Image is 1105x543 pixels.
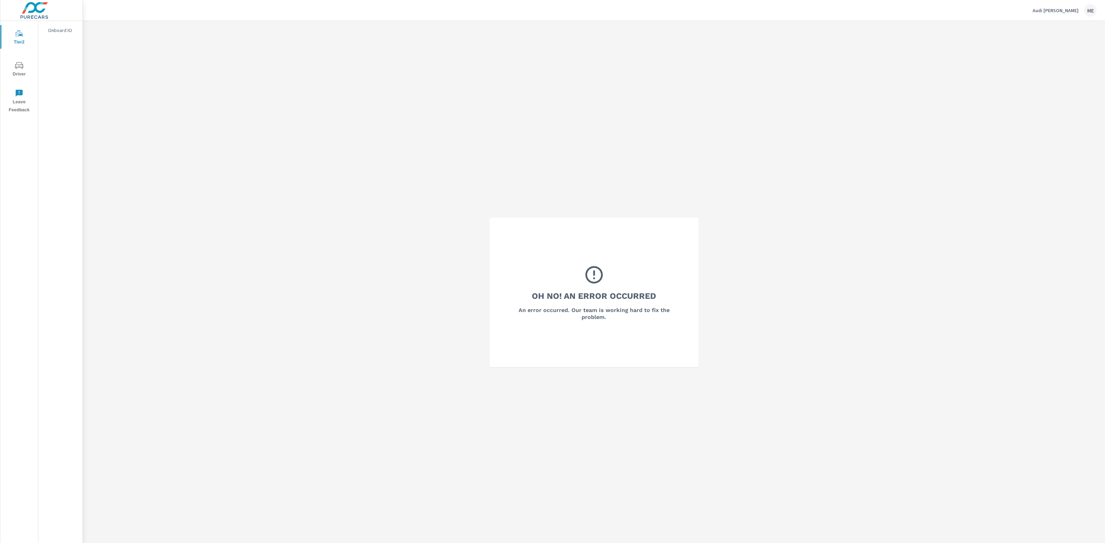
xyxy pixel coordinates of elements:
div: nav menu [0,21,38,117]
div: ME [1084,4,1097,17]
span: Driver [2,61,36,78]
span: Leave Feedback [2,89,36,114]
h6: An error occurred. Our team is working hard to fix the problem. [508,307,680,321]
span: Tier2 [2,29,36,46]
h3: Oh No! An Error Occurred [532,290,656,302]
p: Onboard IO [48,27,77,34]
p: Audi [PERSON_NAME] [1033,7,1079,14]
div: Onboard IO [38,25,82,35]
